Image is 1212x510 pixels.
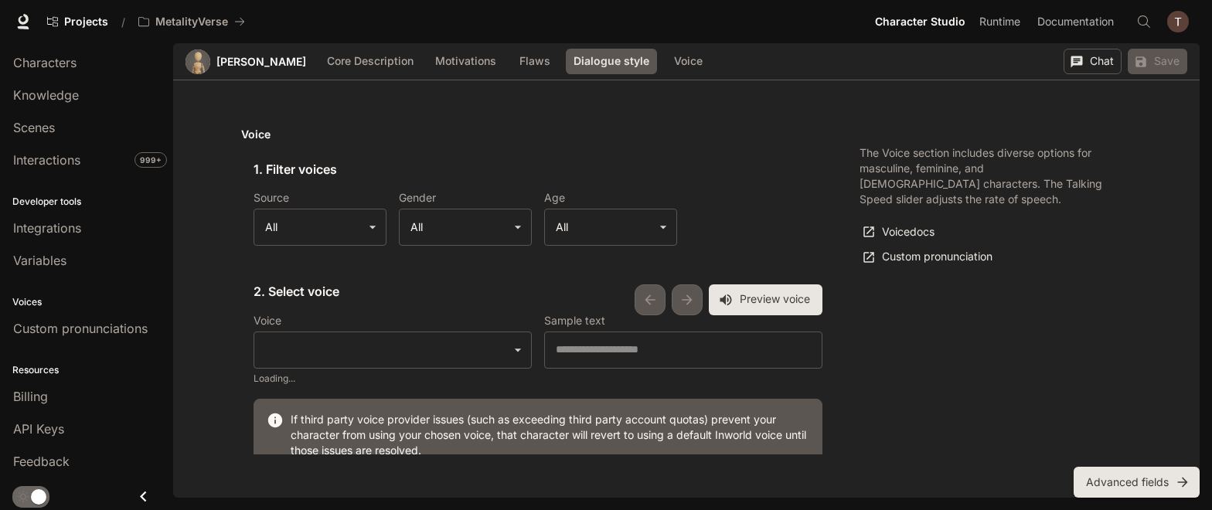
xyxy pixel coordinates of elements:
[979,12,1020,32] span: Runtime
[566,49,657,74] button: Dialogue style
[544,315,605,326] p: Sample text
[216,56,306,67] a: [PERSON_NAME]
[254,209,386,246] div: All
[265,219,277,235] span: All
[544,192,565,203] p: Age
[556,219,568,235] span: All
[64,15,108,29] span: Projects
[860,244,996,270] a: Custom pronunciation
[875,12,965,32] span: Character Studio
[860,145,1107,207] p: The Voice section includes diverse options for masculine, feminine, and [DEMOGRAPHIC_DATA] charac...
[1129,6,1159,37] button: Open Command Menu
[1037,12,1114,32] span: Documentation
[186,49,210,74] div: Avatar image
[860,219,938,245] a: Voicedocs
[254,161,337,178] h5: 1. Filter voices
[254,371,521,386] p: Loading...
[973,6,1030,37] a: Runtime
[40,6,115,37] a: Go to projects
[635,284,666,315] span: Previous voice
[427,49,504,74] button: Motivations
[410,219,423,235] span: All
[1167,11,1189,32] img: User avatar
[672,284,703,315] span: Next voice
[115,14,131,30] div: /
[399,192,436,203] p: Gender
[869,6,972,37] a: Character Studio
[254,192,289,203] p: Source
[319,49,421,74] button: Core Description
[254,283,635,300] h5: 2. Select voice
[545,209,676,246] div: All
[663,49,713,74] button: Voice
[1064,49,1122,74] button: Chat
[1031,6,1125,37] a: Documentation
[1074,467,1200,498] button: Advanced fields
[510,49,560,74] button: Flaws
[186,49,210,74] button: Open character avatar dialog
[131,6,252,37] button: All workspaces
[291,412,809,458] p: If third party voice provider issues (such as exceeding third party account quotas) prevent your ...
[400,209,531,246] div: All
[155,15,228,29] p: MetalityVerse
[254,315,281,326] p: Voice
[254,331,531,369] div: ​
[241,127,835,142] h4: Voice
[709,284,822,315] button: Preview voice
[1163,6,1193,37] button: User avatar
